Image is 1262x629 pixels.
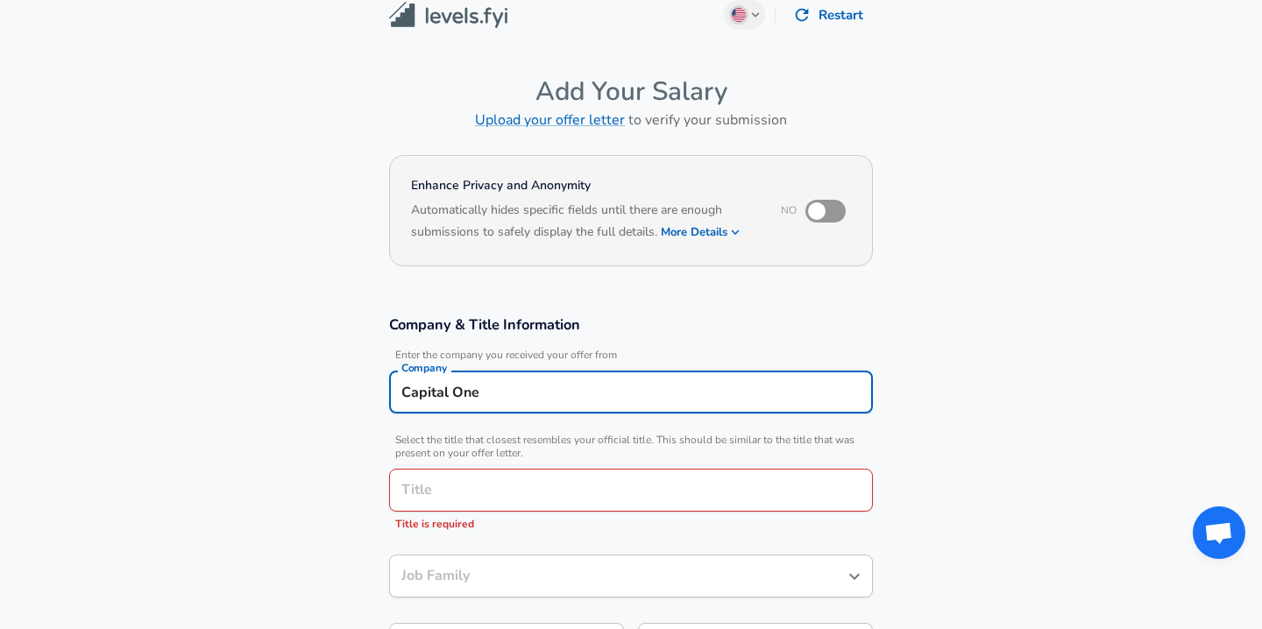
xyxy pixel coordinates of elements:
button: More Details [661,220,741,244]
div: Open chat [1193,506,1245,559]
img: Levels.fyi [389,2,507,29]
button: Open [842,564,867,589]
h4: Enhance Privacy and Anonymity [411,177,757,194]
label: Company [401,363,447,373]
input: Software Engineer [397,562,839,590]
h6: Automatically hides specific fields until there are enough submissions to safely display the full... [411,201,757,244]
h6: to verify your submission [389,108,873,132]
span: Select the title that closest resembles your official title. This should be similar to the title ... [389,434,873,460]
span: Enter the company you received your offer from [389,349,873,362]
span: Title is required [395,517,474,531]
a: Upload your offer letter [475,110,625,130]
h3: Company & Title Information [389,314,873,335]
span: No [781,203,797,217]
input: Software Engineer [397,477,865,504]
input: Google [397,378,865,406]
h4: Add Your Salary [389,75,873,108]
img: English (US) [732,8,746,22]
